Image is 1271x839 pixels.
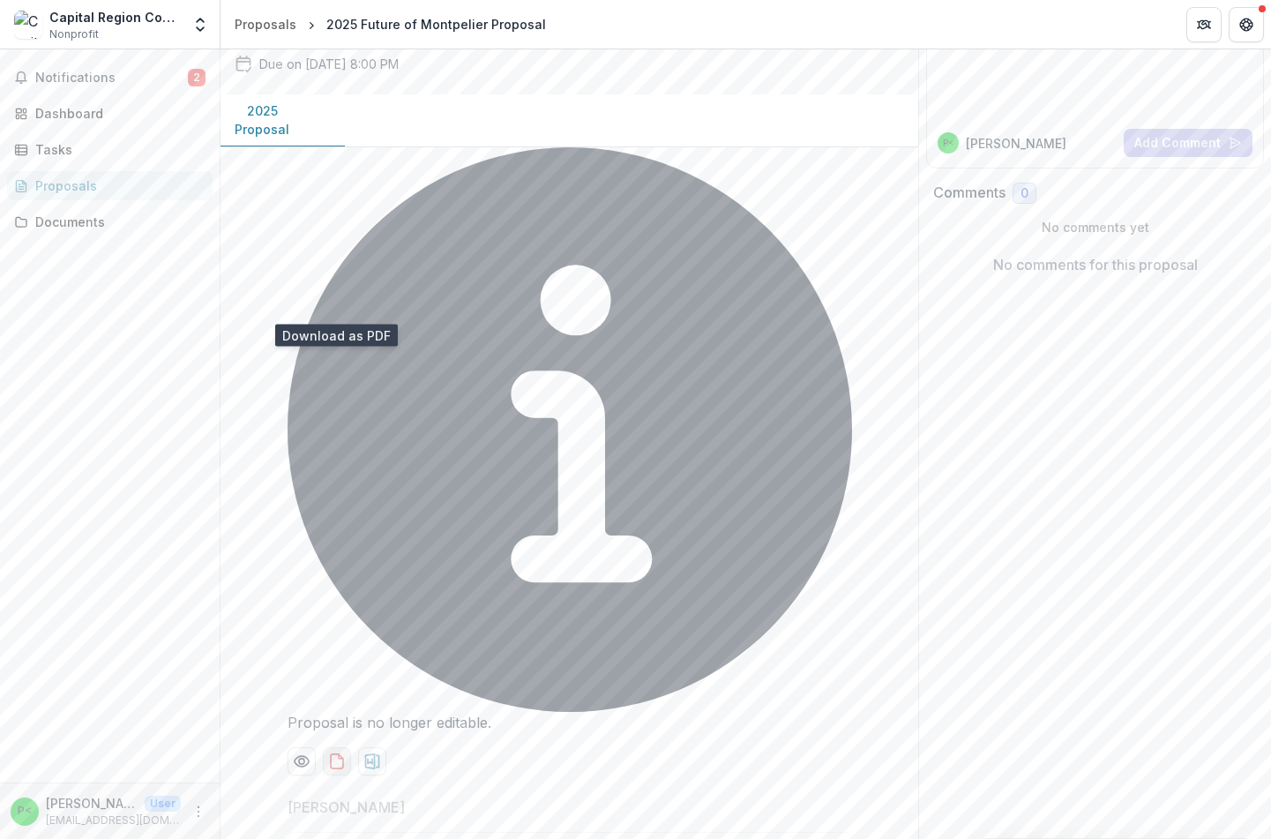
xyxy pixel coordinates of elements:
[993,254,1198,275] p: No comments for this proposal
[943,139,954,147] div: Paul Gambill <ops@montpelierbridge.com>
[228,11,303,37] a: Proposals
[14,11,42,39] img: Capital Region Community Media/The Bridge
[7,64,213,92] button: Notifications2
[323,747,351,775] button: download-proposal
[228,11,553,37] nav: breadcrumb
[1186,7,1222,42] button: Partners
[288,747,316,775] button: Preview 1a6b10f7-2dff-4a2e-a7df-cb7f67792a06-0.pdf
[188,7,213,42] button: Open entity switcher
[288,712,852,733] div: Proposal is no longer editable.
[1229,7,1264,42] button: Get Help
[259,55,399,73] p: Due on [DATE] 8:00 PM
[188,801,209,822] button: More
[35,71,188,86] span: Notifications
[966,134,1066,153] p: [PERSON_NAME]
[235,15,296,34] div: Proposals
[288,797,405,818] p: [PERSON_NAME]
[49,8,181,26] div: Capital Region Community Media/[GEOGRAPHIC_DATA]
[7,99,213,128] a: Dashboard
[18,805,32,817] div: Paul Gambill <ops@montpelierbridge.com>
[46,794,138,813] p: [PERSON_NAME] <[EMAIL_ADDRESS][DOMAIN_NAME]>
[1124,129,1252,157] button: Add Comment
[35,140,198,159] div: Tasks
[933,218,1257,236] p: No comments yet
[49,26,99,42] span: Nonprofit
[1021,186,1028,201] span: 0
[35,176,198,195] div: Proposals
[145,796,181,812] p: User
[188,69,206,86] span: 2
[326,15,546,34] div: 2025 Future of Montpelier Proposal
[7,171,213,200] a: Proposals
[35,104,198,123] div: Dashboard
[7,135,213,164] a: Tasks
[933,184,1006,201] h2: Comments
[358,747,386,775] button: download-proposal
[7,207,213,236] a: Documents
[35,213,198,231] div: Documents
[235,101,289,139] p: 2025 Proposal
[46,813,181,828] p: [EMAIL_ADDRESS][DOMAIN_NAME]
